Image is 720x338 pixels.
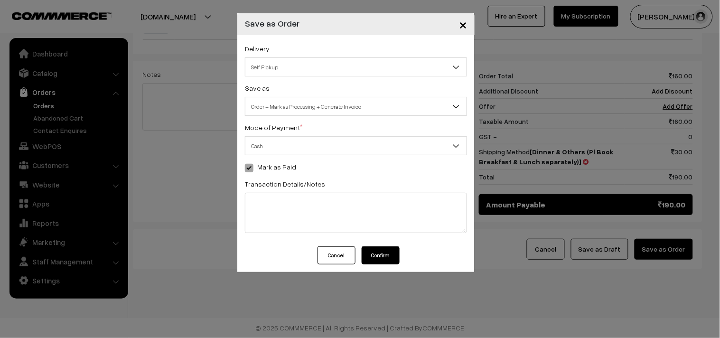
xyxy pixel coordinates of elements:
[362,246,400,264] button: Confirm
[245,138,467,154] span: Cash
[245,17,299,30] h4: Save as Order
[245,136,467,155] span: Cash
[245,179,325,189] label: Transaction Details/Notes
[459,15,467,33] span: ×
[451,9,475,39] button: Close
[245,57,467,76] span: Self Pickup
[245,44,270,54] label: Delivery
[245,83,270,93] label: Save as
[245,98,467,115] span: Order + Mark as Processing + Generate Invoice
[245,97,467,116] span: Order + Mark as Processing + Generate Invoice
[245,162,296,172] label: Mark as Paid
[245,59,467,75] span: Self Pickup
[245,122,302,132] label: Mode of Payment
[318,246,355,264] button: Cancel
